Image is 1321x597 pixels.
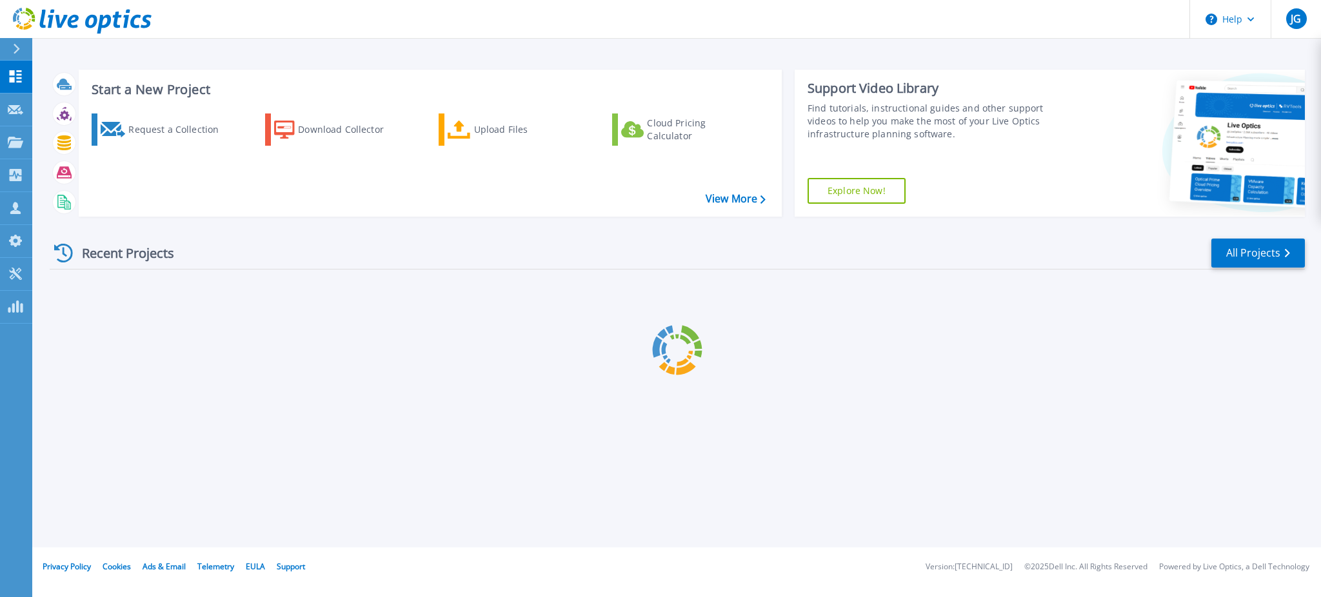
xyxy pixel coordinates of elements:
a: Explore Now! [808,178,906,204]
a: Support [277,561,305,572]
a: Ads & Email [143,561,186,572]
a: Upload Files [439,113,582,146]
a: Request a Collection [92,113,235,146]
li: Powered by Live Optics, a Dell Technology [1159,563,1309,571]
div: Request a Collection [128,117,232,142]
a: View More [706,193,766,205]
li: © 2025 Dell Inc. All Rights Reserved [1024,563,1147,571]
a: Cookies [103,561,131,572]
a: Telemetry [197,561,234,572]
a: Cloud Pricing Calculator [612,113,756,146]
div: Recent Projects [50,237,192,269]
div: Download Collector [298,117,401,142]
a: Privacy Policy [43,561,91,572]
h3: Start a New Project [92,83,765,97]
span: JG [1291,14,1301,24]
div: Find tutorials, instructional guides and other support videos to help you make the most of your L... [808,102,1069,141]
a: All Projects [1211,239,1305,268]
li: Version: [TECHNICAL_ID] [926,563,1013,571]
div: Cloud Pricing Calculator [647,117,750,142]
a: EULA [246,561,265,572]
div: Upload Files [474,117,577,142]
div: Support Video Library [808,80,1069,97]
a: Download Collector [265,113,409,146]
